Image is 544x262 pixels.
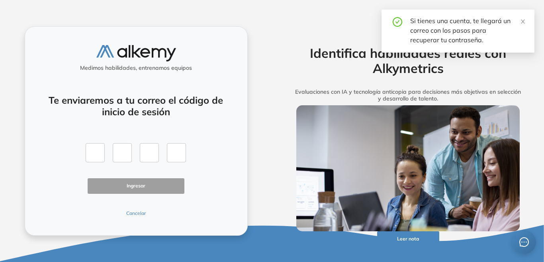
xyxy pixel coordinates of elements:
span: message [519,237,529,247]
button: Leer nota [377,231,439,247]
button: Ingresar [88,178,185,194]
h4: Te enviaremos a tu correo el código de inicio de sesión [46,95,226,118]
img: img-more-info [296,105,520,231]
button: Cancelar [88,210,185,217]
h5: Evaluaciones con IA y tecnología anticopia para decisiones más objetivas en selección y desarroll... [284,89,532,102]
div: Si tienes una cuenta, te llegará un correo con los pasos para recuperar tu contraseña. [410,16,525,45]
img: logo-alkemy [96,45,176,61]
span: close [520,19,526,24]
h2: Identifica habilidades reales con Alkymetrics [284,45,532,76]
span: check-circle [393,16,402,27]
h5: Medimos habilidades, entrenamos equipos [28,65,244,71]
